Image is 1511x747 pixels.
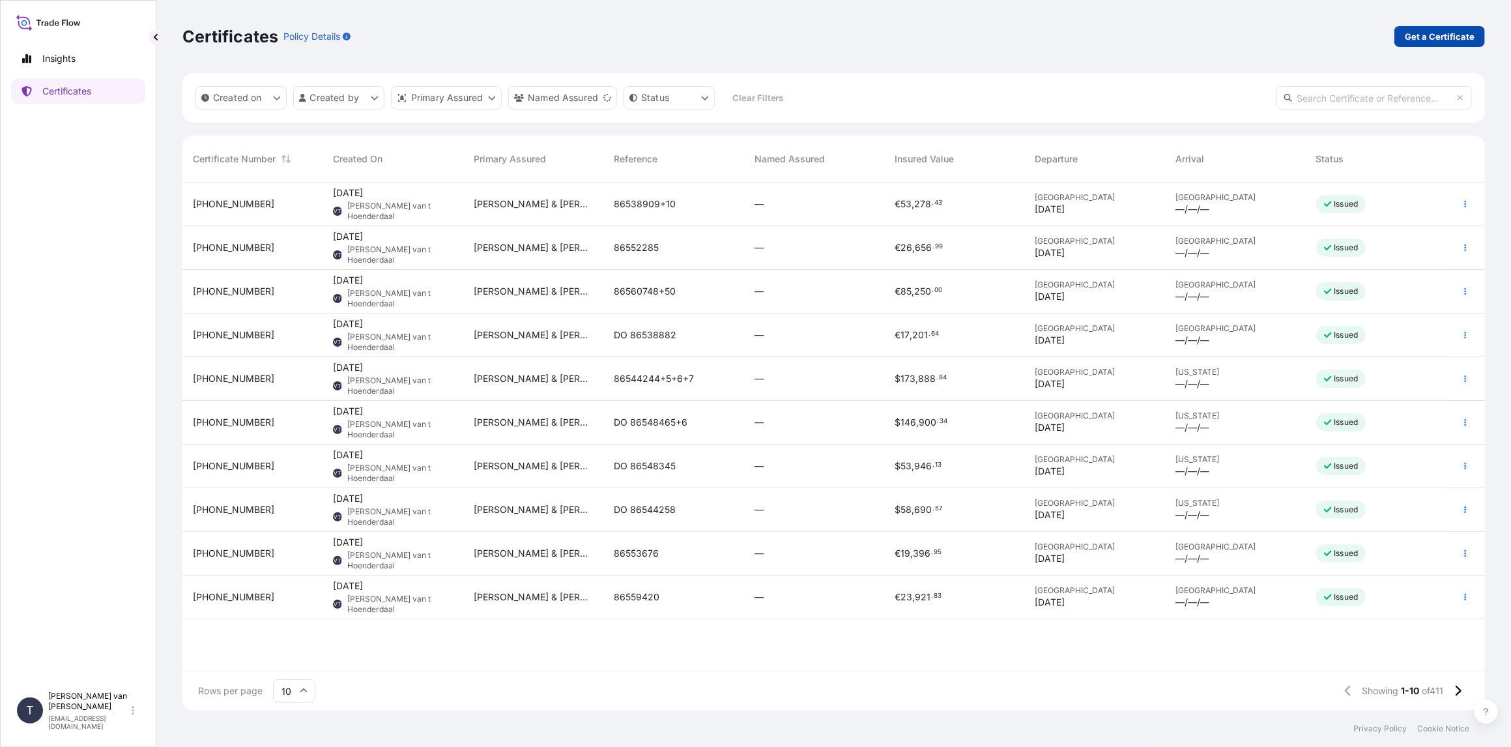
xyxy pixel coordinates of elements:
[935,463,942,467] span: 13
[614,503,676,516] span: DO 86544258
[931,332,939,336] span: 64
[474,285,593,298] span: [PERSON_NAME] & [PERSON_NAME] Netherlands B.V.
[1175,465,1209,478] span: —/—/—
[912,287,914,296] span: ,
[918,374,936,383] span: 888
[932,463,934,467] span: .
[333,317,363,330] span: [DATE]
[1334,199,1359,209] p: Issued
[474,372,593,385] span: [PERSON_NAME] & [PERSON_NAME] Netherlands B.V.
[755,503,764,516] span: —
[614,460,676,473] span: DO 86548345
[1175,411,1295,421] span: [US_STATE]
[474,198,593,211] span: [PERSON_NAME] & [PERSON_NAME] Netherlands B.V.
[900,461,912,471] span: 53
[934,550,942,555] span: 95
[310,91,360,104] p: Created by
[1175,323,1295,334] span: [GEOGRAPHIC_DATA]
[333,536,363,549] span: [DATE]
[1035,411,1155,421] span: [GEOGRAPHIC_DATA]
[912,505,914,514] span: ,
[474,503,593,516] span: [PERSON_NAME] & [PERSON_NAME] Netherlands B.V.
[1175,377,1209,390] span: —/—/—
[330,423,345,436] span: TVTH
[330,336,345,349] span: TVTH
[293,86,384,110] button: createdBy Filter options
[347,244,452,265] span: [PERSON_NAME] van t Hoenderdaal
[755,591,764,604] span: —
[347,201,452,222] span: [PERSON_NAME] van t Hoenderdaal
[330,379,345,392] span: TVTH
[614,329,676,342] span: DO 86538882
[11,78,145,104] a: Certificates
[1175,552,1209,565] span: —/—/—
[193,198,274,211] span: [PHONE_NUMBER]
[198,684,263,697] span: Rows per page
[900,593,912,602] span: 23
[914,461,932,471] span: 946
[193,329,274,342] span: [PHONE_NUMBER]
[900,549,910,558] span: 19
[1035,280,1155,290] span: [GEOGRAPHIC_DATA]
[193,503,274,516] span: [PHONE_NUMBER]
[940,419,947,424] span: 34
[900,199,912,209] span: 53
[614,547,659,560] span: 86553676
[614,285,676,298] span: 86560748+50
[755,416,764,429] span: —
[755,372,764,385] span: —
[283,30,340,43] p: Policy Details
[474,329,593,342] span: [PERSON_NAME] & [PERSON_NAME] Netherlands B.V.
[1402,684,1420,697] span: 1-10
[213,91,262,104] p: Created on
[1175,542,1295,552] span: [GEOGRAPHIC_DATA]
[614,198,676,211] span: 86538909+10
[333,274,363,287] span: [DATE]
[895,287,900,296] span: €
[1175,421,1209,434] span: —/—/—
[193,591,274,604] span: [PHONE_NUMBER]
[11,46,145,72] a: Insights
[937,419,939,424] span: .
[900,330,910,340] span: 17
[1175,246,1209,259] span: —/—/—
[931,594,933,598] span: .
[347,419,452,440] span: [PERSON_NAME] van t Hoenderdaal
[934,288,942,293] span: 00
[895,593,900,602] span: €
[932,244,934,249] span: .
[1334,417,1359,428] p: Issued
[333,405,363,418] span: [DATE]
[411,91,483,104] p: Primary Assured
[755,198,764,211] span: —
[895,461,900,471] span: $
[916,418,919,427] span: ,
[182,26,278,47] p: Certificates
[755,153,825,166] span: Named Assured
[912,199,914,209] span: ,
[1035,153,1078,166] span: Departure
[1035,290,1065,303] span: [DATE]
[347,506,452,527] span: [PERSON_NAME] van t Hoenderdaal
[42,52,76,65] p: Insights
[1035,508,1065,521] span: [DATE]
[1035,552,1065,565] span: [DATE]
[1417,724,1469,734] a: Cookie Notice
[1035,367,1155,377] span: [GEOGRAPHIC_DATA]
[900,418,916,427] span: 146
[333,492,363,505] span: [DATE]
[1175,334,1209,347] span: —/—/—
[900,287,912,296] span: 85
[1035,246,1065,259] span: [DATE]
[330,248,345,261] span: TVTH
[935,244,943,249] span: 99
[333,579,363,593] span: [DATE]
[1175,498,1295,508] span: [US_STATE]
[330,554,345,567] span: TVTH
[333,361,363,374] span: [DATE]
[935,506,943,511] span: 57
[919,418,936,427] span: 900
[193,416,274,429] span: [PHONE_NUMBER]
[347,594,452,615] span: [PERSON_NAME] van t Hoenderdaal
[1035,454,1155,465] span: [GEOGRAPHIC_DATA]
